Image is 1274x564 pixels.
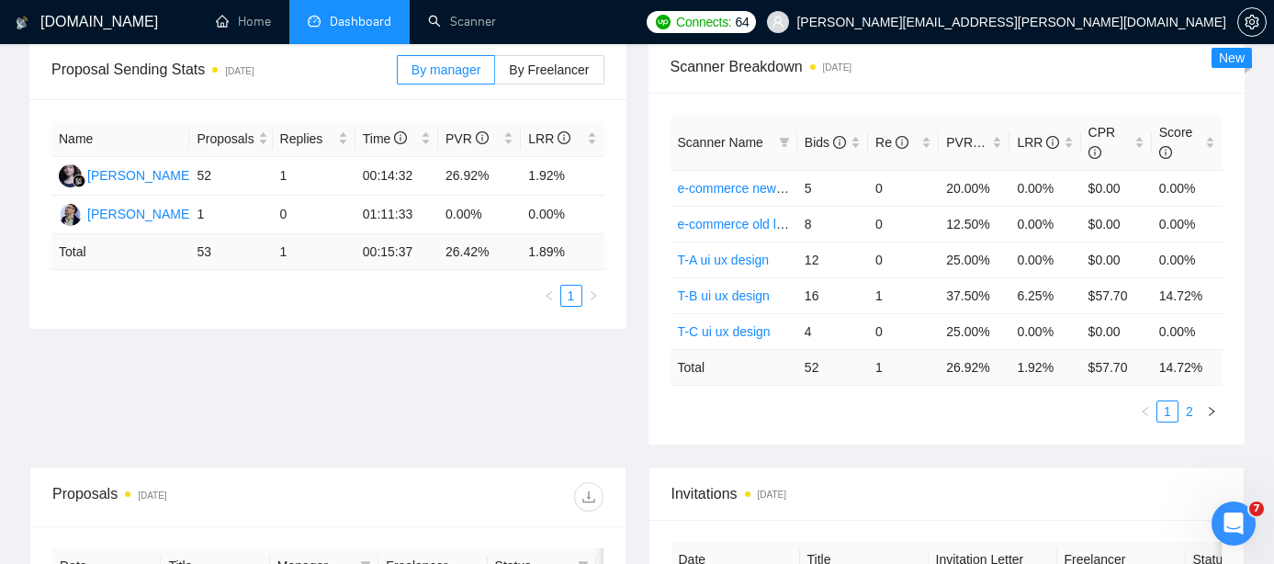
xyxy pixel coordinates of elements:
td: 52 [797,349,868,385]
span: info-circle [1088,146,1101,159]
a: setting [1237,15,1267,29]
td: 0 [868,242,939,277]
button: right [1201,400,1223,423]
td: 0.00% [1009,170,1080,206]
a: YH[PERSON_NAME] [59,206,193,220]
a: searchScanner [428,14,496,29]
span: info-circle [558,131,570,144]
button: setting [1237,7,1267,37]
td: 1 [868,277,939,313]
th: Name [51,121,189,157]
iframe: Intercom live chat [1212,502,1256,546]
td: $ 57.70 [1081,349,1152,385]
a: 1 [1157,401,1178,422]
td: 0.00% [1009,313,1080,349]
td: 1.89 % [521,234,603,270]
span: New [1219,51,1245,65]
td: 25.00% [939,313,1009,349]
button: right [582,285,604,307]
td: 53 [189,234,272,270]
a: e-commerce old letter 29/09 [678,217,838,231]
td: $0.00 [1081,206,1152,242]
th: Replies [273,121,355,157]
div: [PERSON_NAME] [87,204,193,224]
span: info-circle [394,131,407,144]
td: 0 [273,196,355,234]
span: Proposals [197,129,254,149]
span: Scanner Breakdown [671,55,1223,78]
span: CPR [1088,125,1116,160]
td: 8 [797,206,868,242]
img: upwork-logo.png [656,15,671,29]
button: left [538,285,560,307]
li: 2 [1178,400,1201,423]
td: 1 [273,234,355,270]
time: [DATE] [758,490,786,500]
td: 14.72% [1152,277,1223,313]
td: $0.00 [1081,170,1152,206]
span: info-circle [896,136,908,149]
td: 25.00% [939,242,1009,277]
td: 0 [868,313,939,349]
span: filter [779,137,790,148]
td: 0 [868,170,939,206]
td: Total [671,349,797,385]
span: filter [775,129,794,156]
a: homeHome [216,14,271,29]
td: 01:11:33 [355,196,438,234]
li: Next Page [582,285,604,307]
span: right [1206,406,1217,417]
span: left [1140,406,1151,417]
span: download [575,490,603,504]
time: [DATE] [823,62,851,73]
a: 1 [561,286,581,306]
td: 12 [797,242,868,277]
span: 64 [735,12,749,32]
li: Previous Page [1134,400,1156,423]
span: Replies [280,129,334,149]
td: 0.00% [1152,242,1223,277]
span: LRR [528,131,570,146]
img: YH [59,203,82,226]
td: 1 [273,157,355,196]
td: 0.00% [1152,313,1223,349]
td: 52 [189,157,272,196]
div: Proposals [52,482,328,512]
td: 12.50% [939,206,1009,242]
td: 00:15:37 [355,234,438,270]
span: Bids [805,135,846,150]
span: Re [875,135,908,150]
span: info-circle [476,131,489,144]
span: Invitations [671,482,1223,505]
td: 0.00% [1009,242,1080,277]
span: LRR [1017,135,1059,150]
img: gigradar-bm.png [73,175,85,187]
td: 37.50% [939,277,1009,313]
td: $0.00 [1081,313,1152,349]
li: 1 [560,285,582,307]
span: Scanner Name [678,135,763,150]
span: dashboard [308,15,321,28]
td: 5 [797,170,868,206]
td: 0 [868,206,939,242]
td: 0.00% [1152,170,1223,206]
li: Previous Page [538,285,560,307]
span: Connects: [676,12,731,32]
th: Proposals [189,121,272,157]
a: T-B ui ux design [678,288,770,303]
span: setting [1238,15,1266,29]
td: 20.00% [939,170,1009,206]
span: By manager [412,62,480,77]
span: 7 [1249,502,1264,516]
a: RS[PERSON_NAME] [59,167,193,182]
span: PVR [946,135,989,150]
td: 0.00% [521,196,603,234]
td: 0.00% [1009,206,1080,242]
td: 1 [868,349,939,385]
img: RS [59,164,82,187]
td: 26.92% [438,157,521,196]
li: Next Page [1201,400,1223,423]
li: 1 [1156,400,1178,423]
td: 16 [797,277,868,313]
td: 26.92 % [939,349,1009,385]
